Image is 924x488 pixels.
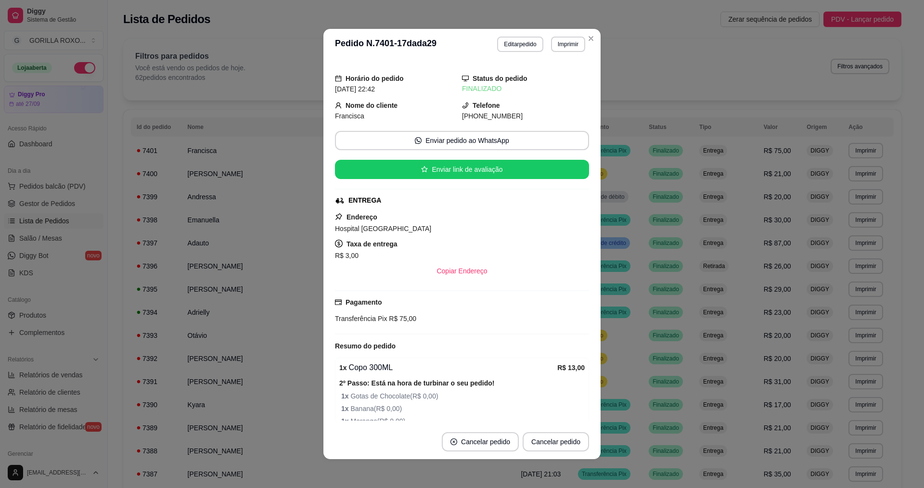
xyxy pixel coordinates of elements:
span: dollar [335,240,343,247]
strong: 1 x [341,392,350,400]
button: Imprimir [551,37,585,52]
span: R$ 3,00 [335,252,359,259]
span: Gotas de Chocolate ( R$ 0,00 ) [341,391,585,401]
strong: Telefone [473,102,500,109]
span: phone [462,102,469,109]
div: ENTREGA [348,195,381,205]
span: user [335,102,342,109]
strong: Horário do pedido [346,75,404,82]
strong: Pagamento [346,298,382,306]
span: close-circle [450,438,457,445]
span: desktop [462,75,469,82]
strong: Status do pedido [473,75,527,82]
strong: 1 x [341,405,350,412]
span: pushpin [335,213,343,220]
button: close-circleCancelar pedido [442,432,519,451]
span: Francisca [335,112,364,120]
span: Hospital [GEOGRAPHIC_DATA] [335,225,431,232]
span: Banana ( R$ 0,00 ) [341,403,585,414]
strong: Taxa de entrega [346,240,398,248]
span: calendar [335,75,342,82]
button: Close [583,31,599,46]
strong: 1 x [339,364,347,372]
button: Editarpedido [497,37,543,52]
div: FINALIZADO [462,84,589,94]
button: whats-appEnviar pedido ao WhatsApp [335,131,589,150]
button: starEnviar link de avaliação [335,160,589,179]
button: Copiar Endereço [429,261,495,281]
span: whats-app [415,137,422,144]
strong: 2º Passo: Está na hora de turbinar o seu pedido! [339,379,495,387]
span: star [421,166,428,173]
span: R$ 75,00 [387,315,416,322]
strong: 1 x [341,417,350,425]
h3: Pedido N. 7401-17dada29 [335,37,436,52]
span: credit-card [335,299,342,306]
span: Morango ( R$ 0,00 ) [341,416,585,426]
strong: Nome do cliente [346,102,398,109]
button: Cancelar pedido [523,432,589,451]
strong: Endereço [346,213,377,221]
span: [DATE] 22:42 [335,85,375,93]
div: Copo 300ML [339,362,557,373]
strong: R$ 13,00 [557,364,585,372]
span: [PHONE_NUMBER] [462,112,523,120]
strong: Resumo do pedido [335,342,396,350]
span: Transferência Pix [335,315,387,322]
